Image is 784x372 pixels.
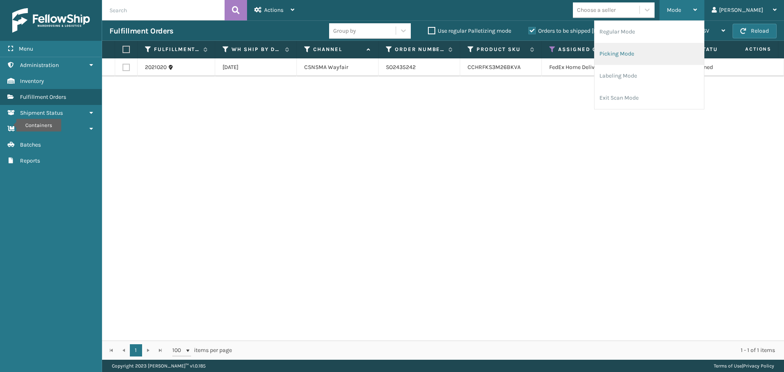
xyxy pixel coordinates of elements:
li: Regular Mode [595,21,704,43]
img: logo [12,8,90,33]
div: | [714,360,774,372]
span: Containers [20,125,48,132]
td: CSNSMA Wayfair [297,58,379,76]
span: Mode [667,7,681,13]
td: FedEx Home Delivery [542,58,682,76]
li: Labeling Mode [595,65,704,87]
div: Group by [333,27,356,35]
label: Order Number [395,46,444,53]
span: items per page [172,344,232,356]
label: Fulfillment Order Id [154,46,199,53]
span: Fulfillment Orders [20,94,66,100]
div: Choose a seller [577,6,616,14]
span: Actions [264,7,283,13]
span: 100 [172,346,185,354]
button: Reload [733,24,777,38]
label: Orders to be shipped [DATE] [528,27,608,34]
li: Exit Scan Mode [595,87,704,109]
a: 1 [130,344,142,356]
span: Shipment Status [20,109,63,116]
label: Assigned Carrier Service [558,46,666,53]
span: Inventory [20,78,44,85]
h3: Fulfillment Orders [109,26,173,36]
a: Terms of Use [714,363,742,369]
td: [DATE] [215,58,297,76]
label: Channel [313,46,363,53]
p: Copyright 2023 [PERSON_NAME]™ v 1.0.185 [112,360,206,372]
label: Product SKU [477,46,526,53]
span: Reports [20,157,40,164]
span: Menu [19,45,33,52]
td: SO2435242 [379,58,460,76]
div: 1 - 1 of 1 items [243,346,775,354]
a: 2021020 [145,63,167,71]
label: WH Ship By Date [232,46,281,53]
span: Administration [20,62,59,69]
li: Picking Mode [595,43,704,65]
span: Batches [20,141,41,148]
a: CCHRFKS3M26BKVA [468,64,521,71]
label: Use regular Palletizing mode [428,27,511,34]
span: Actions [719,42,776,56]
a: Privacy Policy [743,363,774,369]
